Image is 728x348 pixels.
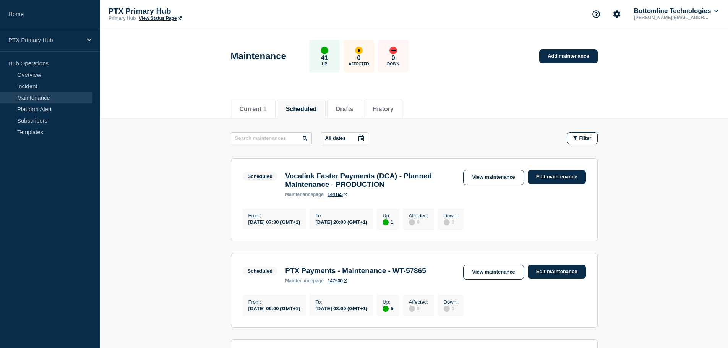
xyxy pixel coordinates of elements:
p: Up : [383,299,393,305]
a: View maintenance [463,170,524,185]
a: 144165 [328,192,347,197]
div: up [383,219,389,225]
p: Affected [349,62,369,66]
div: 0 [409,219,428,225]
input: Search maintenances [231,132,312,144]
div: affected [355,47,363,54]
p: Down : [444,213,458,219]
button: Current 1 [240,106,267,113]
div: [DATE] 06:00 (GMT+1) [248,305,300,311]
a: Edit maintenance [528,265,586,279]
a: Edit maintenance [528,170,586,184]
p: PTX Primary Hub [8,37,82,43]
div: up [321,47,328,54]
p: Affected : [409,299,428,305]
p: All dates [325,135,346,141]
button: Scheduled [286,106,317,113]
h1: Maintenance [231,51,286,62]
div: 0 [409,305,428,312]
div: up [383,306,389,312]
p: To : [315,213,367,219]
a: Add maintenance [539,49,597,63]
p: Down [387,62,399,66]
button: Account settings [609,6,625,22]
p: page [285,278,324,283]
p: PTX Primary Hub [109,7,261,16]
span: maintenance [285,192,313,197]
div: disabled [444,306,450,312]
p: Affected : [409,213,428,219]
div: [DATE] 07:30 (GMT+1) [248,219,300,225]
button: Support [588,6,604,22]
p: 41 [321,54,328,62]
p: Up : [383,213,393,219]
div: [DATE] 20:00 (GMT+1) [315,219,367,225]
div: disabled [444,219,450,225]
p: 0 [391,54,395,62]
p: [PERSON_NAME][EMAIL_ADDRESS][PERSON_NAME][DOMAIN_NAME] [632,15,712,20]
button: All dates [321,132,368,144]
div: 1 [383,219,393,225]
p: Up [322,62,327,66]
a: View Status Page [139,16,181,21]
button: Drafts [336,106,353,113]
span: Filter [579,135,592,141]
div: down [389,47,397,54]
div: 0 [444,219,458,225]
p: Down : [444,299,458,305]
div: Scheduled [248,268,273,274]
div: 5 [383,305,393,312]
p: 0 [357,54,360,62]
p: To : [315,299,367,305]
span: maintenance [285,278,313,283]
a: View maintenance [463,265,524,280]
div: disabled [409,219,415,225]
button: Filter [567,132,598,144]
div: disabled [409,306,415,312]
div: 0 [444,305,458,312]
span: 1 [263,106,267,112]
p: page [285,192,324,197]
h3: Vocalink Faster Payments (DCA) - Planned Maintenance - PRODUCTION [285,172,456,189]
p: From : [248,299,300,305]
button: Bottomline Technologies [632,7,720,15]
div: Scheduled [248,173,273,179]
h3: PTX Payments - Maintenance - WT-57865 [285,267,426,275]
div: [DATE] 08:00 (GMT+1) [315,305,367,311]
p: Primary Hub [109,16,136,21]
button: History [373,106,394,113]
p: From : [248,213,300,219]
a: 147530 [328,278,347,283]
